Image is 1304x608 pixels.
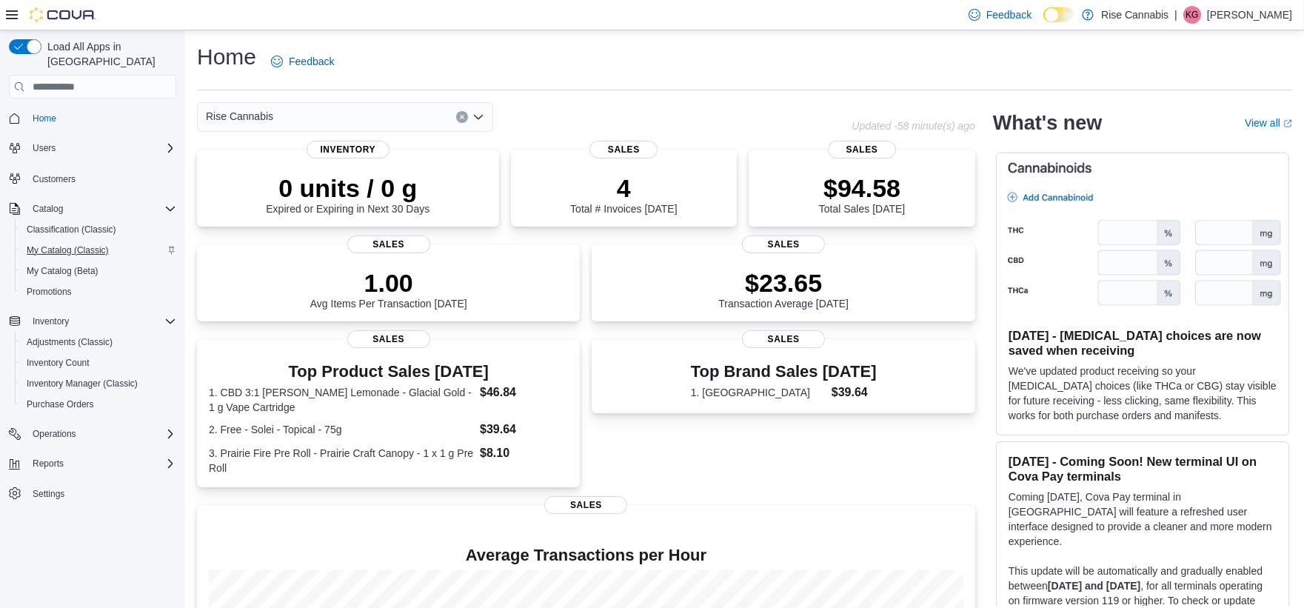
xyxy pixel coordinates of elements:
[266,173,429,215] div: Expired or Expiring in Next 30 Days
[15,261,182,281] button: My Catalog (Beta)
[289,54,334,69] span: Feedback
[1101,6,1168,24] p: Rise Cannabis
[1186,6,1198,24] span: KG
[3,107,182,129] button: Home
[21,354,176,372] span: Inventory Count
[27,170,81,188] a: Customers
[852,120,975,132] p: Updated -58 minute(s) ago
[347,235,430,253] span: Sales
[9,101,176,543] nav: Complex example
[21,241,115,259] a: My Catalog (Classic)
[27,200,69,218] button: Catalog
[21,375,144,392] a: Inventory Manager (Classic)
[27,484,176,503] span: Settings
[3,198,182,219] button: Catalog
[718,268,849,298] p: $23.65
[27,224,116,235] span: Classification (Classic)
[15,373,182,394] button: Inventory Manager (Classic)
[21,375,176,392] span: Inventory Manager (Classic)
[742,330,825,348] span: Sales
[27,109,176,127] span: Home
[456,111,468,123] button: Clear input
[27,455,70,472] button: Reports
[27,139,61,157] button: Users
[21,395,100,413] a: Purchase Orders
[27,336,113,348] span: Adjustments (Classic)
[3,453,182,474] button: Reports
[742,235,825,253] span: Sales
[21,241,176,259] span: My Catalog (Classic)
[41,39,176,69] span: Load All Apps in [GEOGRAPHIC_DATA]
[1245,117,1292,129] a: View allExternal link
[819,173,905,215] div: Total Sales [DATE]
[828,141,896,158] span: Sales
[993,111,1102,135] h2: What's new
[21,395,176,413] span: Purchase Orders
[209,547,963,564] h4: Average Transactions per Hour
[480,421,568,438] dd: $39.64
[27,169,176,187] span: Customers
[1183,6,1201,24] div: Kyle Gellner
[33,203,63,215] span: Catalog
[21,333,118,351] a: Adjustments (Classic)
[27,455,176,472] span: Reports
[33,315,69,327] span: Inventory
[3,138,182,158] button: Users
[15,353,182,373] button: Inventory Count
[1174,6,1177,24] p: |
[480,384,568,401] dd: $46.84
[33,458,64,470] span: Reports
[1009,328,1277,358] h3: [DATE] - [MEDICAL_DATA] choices are now saved when receiving
[544,496,627,514] span: Sales
[21,262,176,280] span: My Catalog (Beta)
[33,142,56,154] span: Users
[21,283,78,301] a: Promotions
[27,485,70,503] a: Settings
[15,240,182,261] button: My Catalog (Classic)
[1009,490,1277,549] p: Coming [DATE], Cova Pay terminal in [GEOGRAPHIC_DATA] will feature a refreshed user interface des...
[590,141,658,158] span: Sales
[266,173,429,203] p: 0 units / 0 g
[27,425,82,443] button: Operations
[27,200,176,218] span: Catalog
[209,422,474,437] dt: 2. Free - Solei - Topical - 75g
[33,173,76,185] span: Customers
[1043,22,1044,23] span: Dark Mode
[27,313,176,330] span: Inventory
[307,141,389,158] span: Inventory
[27,357,90,369] span: Inventory Count
[1207,6,1292,24] p: [PERSON_NAME]
[480,444,568,462] dd: $8.10
[347,330,430,348] span: Sales
[209,363,568,381] h3: Top Product Sales [DATE]
[21,221,122,238] a: Classification (Classic)
[310,268,467,298] p: 1.00
[21,354,96,372] a: Inventory Count
[691,363,877,381] h3: Top Brand Sales [DATE]
[691,385,826,400] dt: 1. [GEOGRAPHIC_DATA]
[15,332,182,353] button: Adjustments (Classic)
[15,219,182,240] button: Classification (Classic)
[27,110,62,127] a: Home
[21,221,176,238] span: Classification (Classic)
[819,173,905,203] p: $94.58
[1009,454,1277,484] h3: [DATE] - Coming Soon! New terminal UI on Cova Pay terminals
[1048,580,1140,592] strong: [DATE] and [DATE]
[570,173,677,203] p: 4
[1009,364,1277,423] p: We've updated product receiving so your [MEDICAL_DATA] choices (like THCa or CBG) stay visible fo...
[209,385,474,415] dt: 1. CBD 3:1 [PERSON_NAME] Lemonade - Glacial Gold - 1 g Vape Cartridge
[27,398,94,410] span: Purchase Orders
[33,428,76,440] span: Operations
[197,42,256,72] h1: Home
[3,167,182,189] button: Customers
[15,281,182,302] button: Promotions
[30,7,96,22] img: Cova
[27,378,138,390] span: Inventory Manager (Classic)
[1043,7,1074,23] input: Dark Mode
[3,311,182,332] button: Inventory
[21,262,104,280] a: My Catalog (Beta)
[1283,119,1292,128] svg: External link
[3,424,182,444] button: Operations
[33,488,64,500] span: Settings
[21,333,176,351] span: Adjustments (Classic)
